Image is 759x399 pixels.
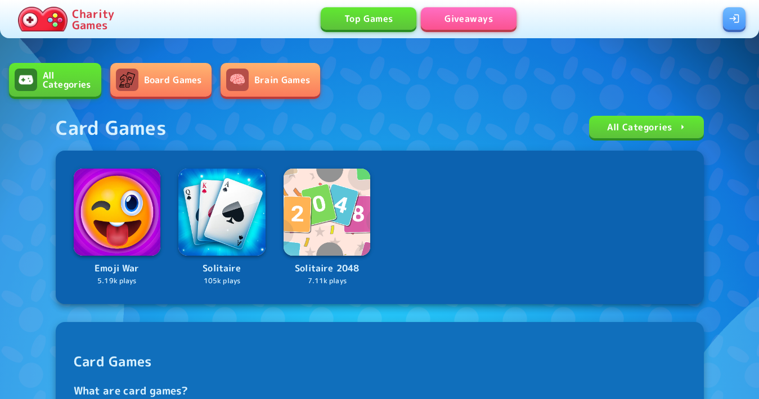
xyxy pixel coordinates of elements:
img: Logo [74,169,161,256]
h2: Card Games [74,351,686,371]
p: 105k plays [178,276,266,287]
a: Giveaways [421,7,517,30]
img: Logo [284,169,371,256]
p: Charity Games [72,8,114,30]
p: 5.19k plays [74,276,161,287]
div: Card Games [56,116,167,139]
a: LogoEmoji War5.19k plays [74,169,161,286]
p: Emoji War [74,261,161,276]
img: Logo [178,169,266,256]
h3: What are card games? [74,383,686,398]
p: Solitaire 2048 [284,261,371,276]
a: Board GamesBoard Games [110,63,212,97]
a: All CategoriesAll Categories [9,63,101,97]
a: Charity Games [14,4,119,34]
p: Solitaire [178,261,266,276]
a: Brain GamesBrain Games [221,63,320,97]
a: LogoSolitaire105k plays [178,169,266,286]
img: Charity.Games [18,7,68,31]
a: All Categories [589,116,703,138]
a: LogoSolitaire 20487.11k plays [284,169,371,286]
p: 7.11k plays [284,276,371,287]
a: Top Games [321,7,416,30]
